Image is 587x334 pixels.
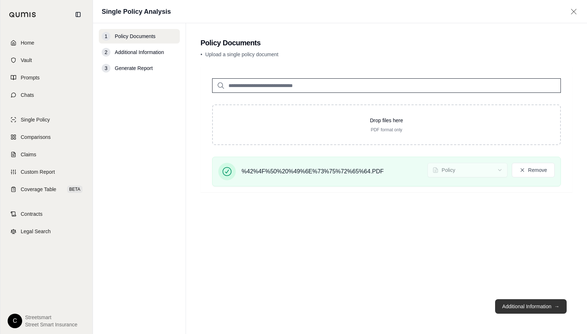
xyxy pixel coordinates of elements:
span: Contracts [21,210,42,218]
span: %42%4F%50%20%49%6E%73%75%72%65%64.PDF [242,167,384,176]
a: Home [5,35,88,51]
span: Generate Report [115,65,153,72]
button: Remove [512,163,555,177]
span: Single Policy [21,116,50,123]
span: • [201,51,202,57]
a: Prompts [5,70,88,86]
span: Claims [21,151,36,158]
span: BETA [67,186,82,193]
h1: Single Policy Analysis [102,7,171,17]
span: Coverage Table [21,186,56,193]
a: Single Policy [5,112,88,128]
p: Drop files here [224,117,548,124]
img: Qumis Logo [9,12,36,17]
span: → [554,303,559,310]
a: Claims [5,147,88,162]
span: Policy Documents [115,33,155,40]
div: 2 [102,48,110,57]
span: Upload a single policy document [205,51,279,57]
span: Legal Search [21,228,51,235]
a: Custom Report [5,164,88,180]
a: Contracts [5,206,88,222]
span: Home [21,39,34,46]
span: Custom Report [21,168,55,176]
a: Comparisons [5,129,88,145]
span: Prompts [21,74,40,81]
span: Street Smart Insurance [25,321,77,328]
p: PDF format only [224,127,548,133]
span: Vault [21,57,32,64]
span: Chats [21,91,34,99]
button: Collapse sidebar [72,9,84,20]
a: Chats [5,87,88,103]
div: 1 [102,32,110,41]
a: Vault [5,52,88,68]
button: Additional Information→ [495,299,567,314]
div: C [8,314,22,328]
span: Additional Information [115,49,164,56]
a: Legal Search [5,223,88,239]
h2: Policy Documents [201,38,572,48]
div: 3 [102,64,110,73]
a: Coverage TableBETA [5,181,88,197]
span: Streetsmart [25,314,77,321]
span: Comparisons [21,133,50,141]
